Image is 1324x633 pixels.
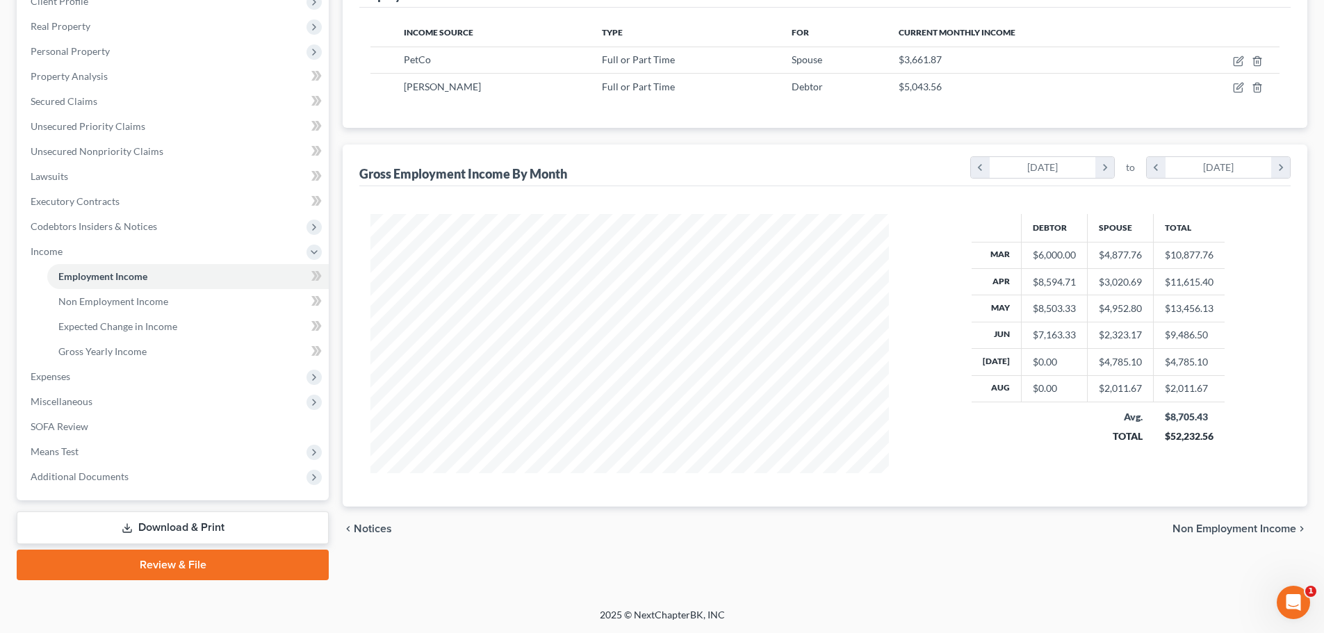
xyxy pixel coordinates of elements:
[17,550,329,580] a: Review & File
[972,242,1022,268] th: Mar
[1099,355,1142,369] div: $4,785.10
[47,264,329,289] a: Employment Income
[1166,157,1272,178] div: [DATE]
[1154,349,1225,375] td: $4,785.10
[1154,214,1225,242] th: Total
[47,314,329,339] a: Expected Change in Income
[1154,375,1225,402] td: $2,011.67
[1126,161,1135,174] span: to
[47,339,329,364] a: Gross Yearly Income
[602,81,675,92] span: Full or Part Time
[1088,214,1154,242] th: Spouse
[602,27,623,38] span: Type
[792,54,822,65] span: Spouse
[31,420,88,432] span: SOFA Review
[792,27,809,38] span: For
[1099,248,1142,262] div: $4,877.76
[19,189,329,214] a: Executory Contracts
[899,54,942,65] span: $3,661.87
[1099,328,1142,342] div: $2,323.17
[58,345,147,357] span: Gross Yearly Income
[1095,157,1114,178] i: chevron_right
[1099,381,1142,395] div: $2,011.67
[19,114,329,139] a: Unsecured Priority Claims
[19,164,329,189] a: Lawsuits
[1033,275,1076,289] div: $8,594.71
[343,523,392,534] button: chevron_left Notices
[404,54,431,65] span: PetCo
[31,195,120,207] span: Executory Contracts
[1271,157,1290,178] i: chevron_right
[1033,328,1076,342] div: $7,163.33
[1099,410,1143,424] div: Avg.
[1305,586,1316,597] span: 1
[602,54,675,65] span: Full or Part Time
[972,268,1022,295] th: Apr
[1154,268,1225,295] td: $11,615.40
[899,27,1015,38] span: Current Monthly Income
[1033,355,1076,369] div: $0.00
[972,322,1022,348] th: Jun
[31,45,110,57] span: Personal Property
[354,523,392,534] span: Notices
[359,165,567,182] div: Gross Employment Income By Month
[404,81,481,92] span: [PERSON_NAME]
[31,370,70,382] span: Expenses
[47,289,329,314] a: Non Employment Income
[1296,523,1307,534] i: chevron_right
[31,470,129,482] span: Additional Documents
[19,64,329,89] a: Property Analysis
[1154,295,1225,322] td: $13,456.13
[404,27,473,38] span: Income Source
[31,145,163,157] span: Unsecured Nonpriority Claims
[58,320,177,332] span: Expected Change in Income
[343,523,354,534] i: chevron_left
[31,220,157,232] span: Codebtors Insiders & Notices
[899,81,942,92] span: $5,043.56
[1099,302,1142,315] div: $4,952.80
[1165,410,1214,424] div: $8,705.43
[1154,242,1225,268] td: $10,877.76
[990,157,1096,178] div: [DATE]
[1277,586,1310,619] iframe: Intercom live chat
[1172,523,1307,534] button: Non Employment Income chevron_right
[971,157,990,178] i: chevron_left
[1099,275,1142,289] div: $3,020.69
[31,20,90,32] span: Real Property
[1165,429,1214,443] div: $52,232.56
[31,170,68,182] span: Lawsuits
[17,511,329,544] a: Download & Print
[1022,214,1088,242] th: Debtor
[58,295,168,307] span: Non Employment Income
[1154,322,1225,348] td: $9,486.50
[19,414,329,439] a: SOFA Review
[972,349,1022,375] th: [DATE]
[1033,302,1076,315] div: $8,503.33
[19,89,329,114] a: Secured Claims
[31,395,92,407] span: Miscellaneous
[1172,523,1296,534] span: Non Employment Income
[792,81,823,92] span: Debtor
[1033,381,1076,395] div: $0.00
[1147,157,1166,178] i: chevron_left
[31,95,97,107] span: Secured Claims
[19,139,329,164] a: Unsecured Nonpriority Claims
[31,445,79,457] span: Means Test
[972,295,1022,322] th: May
[31,70,108,82] span: Property Analysis
[1033,248,1076,262] div: $6,000.00
[266,608,1059,633] div: 2025 © NextChapterBK, INC
[972,375,1022,402] th: Aug
[31,120,145,132] span: Unsecured Priority Claims
[1099,429,1143,443] div: TOTAL
[58,270,147,282] span: Employment Income
[31,245,63,257] span: Income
